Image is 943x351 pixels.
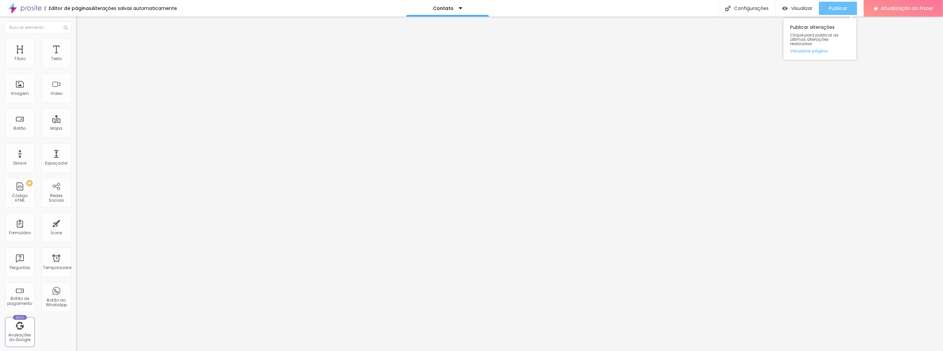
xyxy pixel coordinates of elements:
[9,230,31,236] font: Formulário
[790,24,835,31] font: Publicar alterações
[16,316,25,319] font: Novo
[819,2,857,15] button: Publicar
[50,125,62,131] font: Mapa
[13,160,27,166] font: Divisor
[790,32,839,46] font: Clique para publicar as últimas alterações realizadas
[791,5,812,12] font: Visualizar
[14,56,26,61] font: Título
[790,49,850,53] a: Visualizar página
[46,297,67,308] font: Botão do WhatsApp
[8,296,32,306] font: Botão de pagamento
[43,265,72,270] font: Temporizador
[776,2,819,15] button: Visualizar
[12,193,28,203] font: Código HTML
[5,22,71,34] input: Buscar elemento
[9,332,31,342] font: Avaliações do Google
[51,56,62,61] font: Texto
[881,5,933,12] font: Atualização do Fazer
[49,193,64,203] font: Redes Sociais
[10,265,30,270] font: Perguntas
[829,5,847,12] font: Publicar
[734,5,769,12] font: Configurações
[51,230,62,236] font: Ícone
[64,26,68,30] img: Ícone
[45,160,68,166] font: Espaçador
[14,125,26,131] font: Botão
[92,5,177,12] font: Alterações salvas automaticamente
[50,91,62,96] font: Vídeo
[11,91,29,96] font: Imagem
[49,5,92,12] font: Editor de páginas
[790,48,828,54] font: Visualizar página
[433,5,454,12] font: Contato
[782,6,788,11] img: view-1.svg
[76,17,943,351] iframe: Editor
[725,6,731,11] img: Ícone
